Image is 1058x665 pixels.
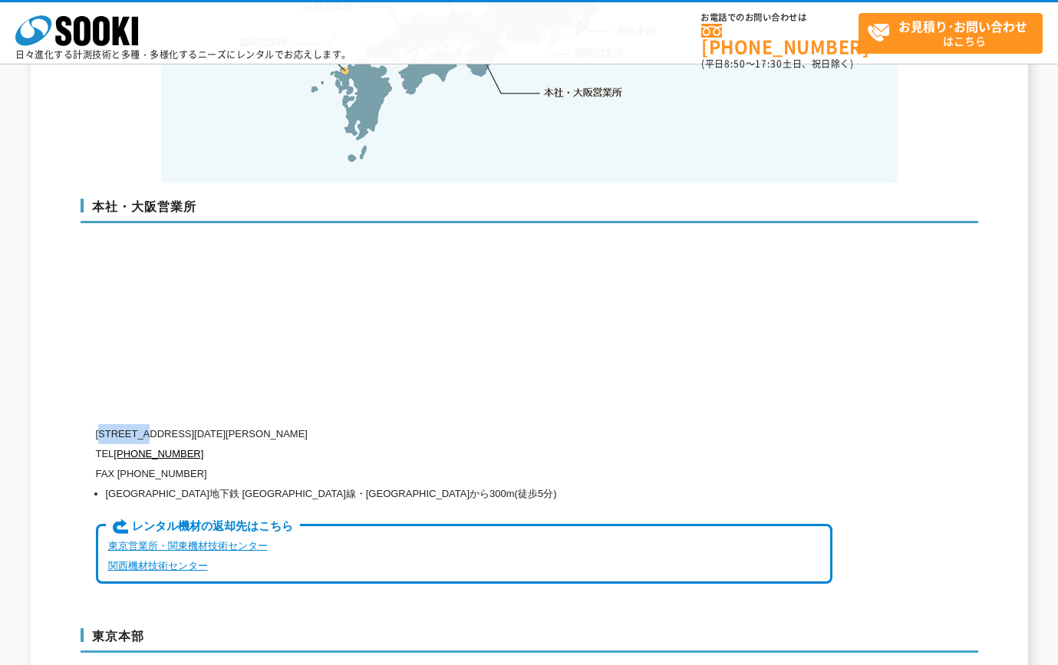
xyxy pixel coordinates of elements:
[542,84,623,100] a: 本社・大阪営業所
[898,17,1027,35] strong: お見積り･お問い合わせ
[701,13,859,22] span: お電話でのお問い合わせは
[108,560,208,571] a: 関西機材技術センター
[81,199,978,223] h3: 本社・大阪営業所
[755,57,783,71] span: 17:30
[724,57,746,71] span: 8:50
[96,464,832,484] p: FAX [PHONE_NUMBER]
[81,628,978,653] h3: 東京本部
[701,24,859,55] a: [PHONE_NUMBER]
[108,540,268,551] a: 東京営業所・関東機材技術センター
[96,424,832,444] p: [STREET_ADDRESS][DATE][PERSON_NAME]
[114,448,203,459] a: [PHONE_NUMBER]
[96,444,832,464] p: TEL
[859,13,1043,54] a: お見積り･お問い合わせはこちら
[15,50,351,59] p: 日々進化する計測技術と多種・多様化するニーズにレンタルでお応えします。
[867,14,1042,52] span: はこちら
[106,519,300,535] span: レンタル機材の返却先はこちら
[106,484,832,504] li: [GEOGRAPHIC_DATA]地下鉄 [GEOGRAPHIC_DATA]線・[GEOGRAPHIC_DATA]から300m(徒歩5分)
[701,57,853,71] span: (平日 ～ 土日、祝日除く)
